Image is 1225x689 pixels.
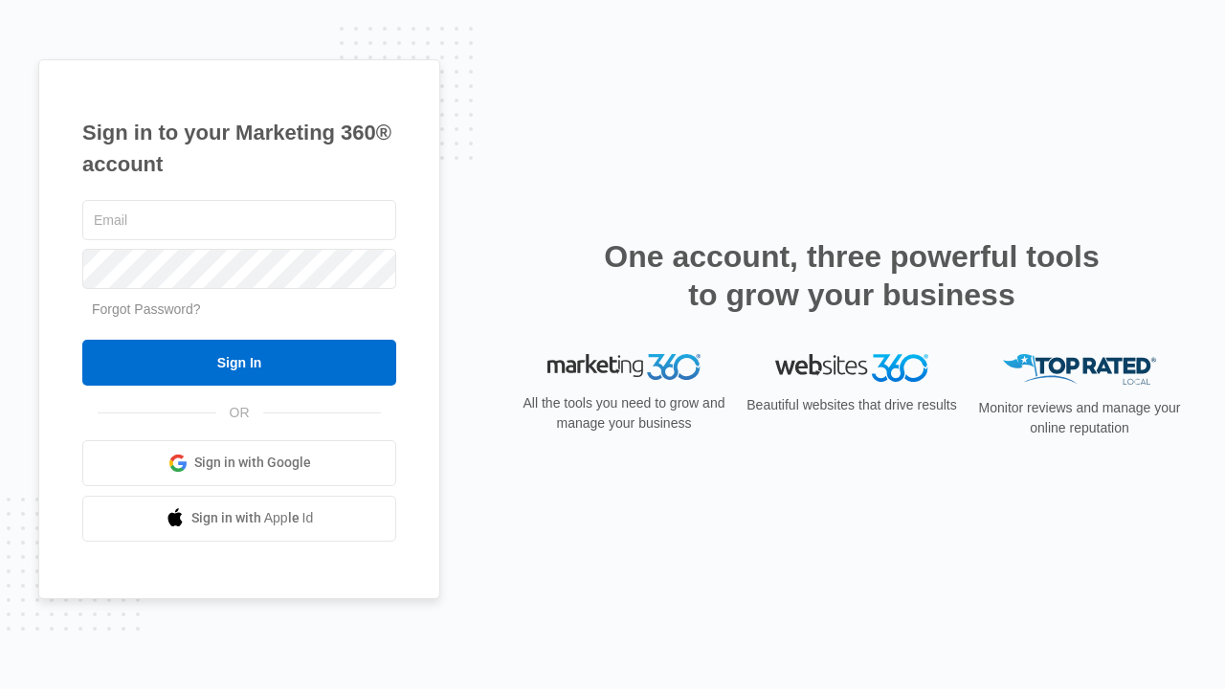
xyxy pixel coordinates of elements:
[972,398,1187,438] p: Monitor reviews and manage your online reputation
[92,301,201,317] a: Forgot Password?
[191,508,314,528] span: Sign in with Apple Id
[775,354,928,382] img: Websites 360
[745,395,959,415] p: Beautiful websites that drive results
[82,496,396,542] a: Sign in with Apple Id
[194,453,311,473] span: Sign in with Google
[598,237,1105,314] h2: One account, three powerful tools to grow your business
[82,200,396,240] input: Email
[517,393,731,433] p: All the tools you need to grow and manage your business
[547,354,701,381] img: Marketing 360
[82,340,396,386] input: Sign In
[82,117,396,180] h1: Sign in to your Marketing 360® account
[1003,354,1156,386] img: Top Rated Local
[216,403,263,423] span: OR
[82,440,396,486] a: Sign in with Google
